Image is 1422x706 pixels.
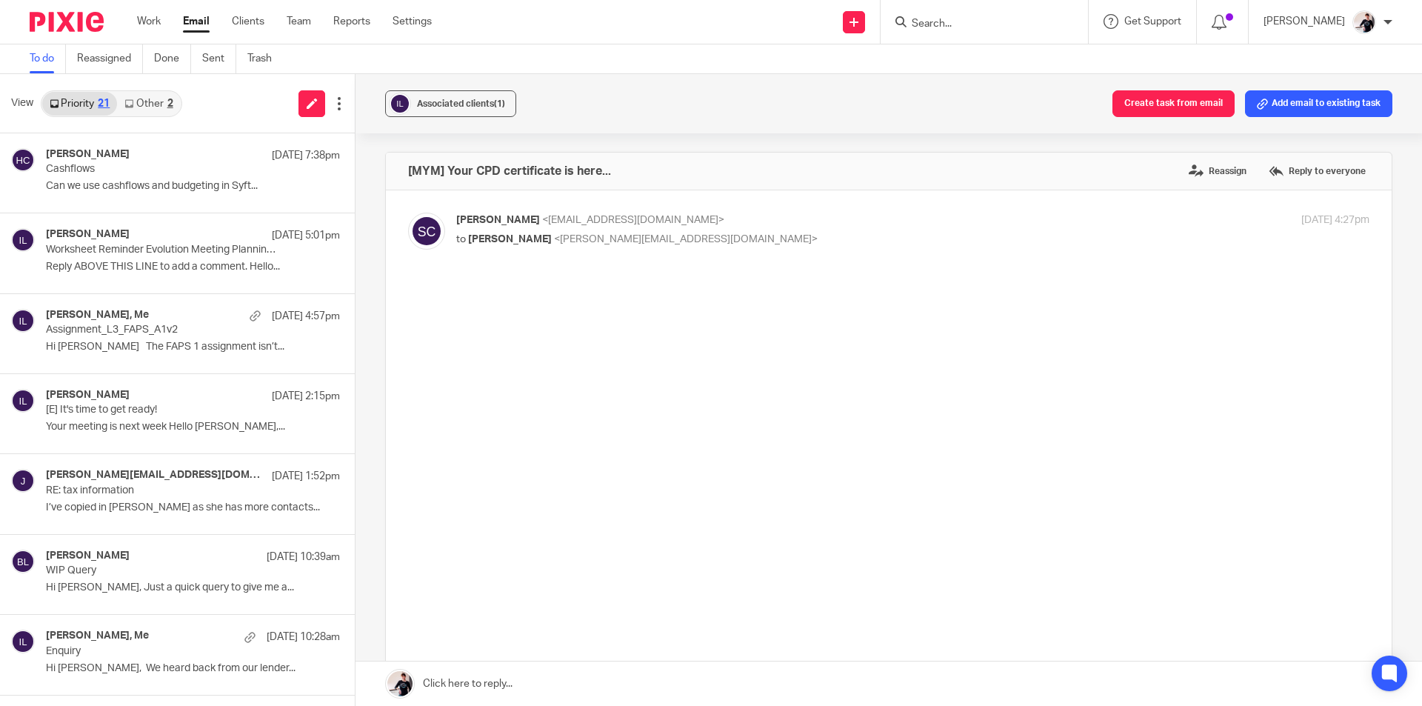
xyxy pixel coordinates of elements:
[408,164,611,179] h4: [MYM] Your CPD certificate is here...
[30,44,66,73] a: To do
[272,148,340,163] p: [DATE] 7:38pm
[494,99,505,108] span: (1)
[1352,10,1376,34] img: AV307615.jpg
[1124,16,1181,27] span: Get Support
[910,18,1044,31] input: Search
[267,630,340,645] p: [DATE] 10:28am
[117,92,180,116] a: Other2
[46,662,340,675] p: Hi [PERSON_NAME], We heard back from our lender...
[154,44,191,73] a: Done
[272,389,340,404] p: [DATE] 2:15pm
[46,582,340,594] p: Hi [PERSON_NAME], Just a quick query to give me a...
[1301,213,1369,228] p: [DATE] 4:27pm
[46,389,130,402] h4: [PERSON_NAME]
[46,484,281,497] p: RE: tax information
[456,234,466,244] span: to
[46,148,130,161] h4: [PERSON_NAME]
[46,550,130,562] h4: [PERSON_NAME]
[46,324,281,336] p: Assignment_L3_FAPS_A1v2
[232,14,264,29] a: Clients
[202,44,236,73] a: Sent
[393,14,432,29] a: Settings
[272,309,340,324] p: [DATE] 4:57pm
[183,14,210,29] a: Email
[456,215,540,225] span: [PERSON_NAME]
[267,550,340,565] p: [DATE] 10:39am
[1265,160,1369,182] label: Reply to everyone
[11,630,35,653] img: svg%3E
[46,469,264,482] h4: [PERSON_NAME][EMAIL_ADDRESS][DOMAIN_NAME]
[46,163,281,176] p: Cashflows
[11,309,35,333] img: svg%3E
[247,44,283,73] a: Trash
[46,180,340,193] p: Can we use cashflows and budgeting in Syft...
[11,550,35,573] img: svg%3E
[46,341,340,353] p: Hi [PERSON_NAME] The FAPS 1 assignment isn’t...
[333,14,370,29] a: Reports
[385,90,516,117] button: Associated clients(1)
[554,234,818,244] span: <[PERSON_NAME][EMAIL_ADDRESS][DOMAIN_NAME]>
[1245,90,1392,117] button: Add email to existing task
[46,228,130,241] h4: [PERSON_NAME]
[11,389,35,413] img: svg%3E
[1112,90,1235,117] button: Create task from email
[46,645,281,658] p: Enquiry
[11,96,33,111] span: View
[46,421,340,433] p: Your meeting is next week Hello [PERSON_NAME],...
[1185,160,1250,182] label: Reassign
[272,228,340,243] p: [DATE] 5:01pm
[46,244,281,256] p: Worksheet Reminder Evolution Meeting Planning Sheet - Sept/[DATE]: due [DATE] 5:00pm
[46,630,149,642] h4: [PERSON_NAME], Me
[542,215,724,225] span: <[EMAIL_ADDRESS][DOMAIN_NAME]>
[408,213,445,250] img: svg%3E
[389,93,411,115] img: svg%3E
[11,469,35,493] img: svg%3E
[272,469,340,484] p: [DATE] 1:52pm
[11,148,35,172] img: svg%3E
[137,14,161,29] a: Work
[46,404,281,416] p: [E] It's time to get ready!
[46,261,340,273] p: Reply ABOVE THIS LINE to add a comment. Hello...
[287,14,311,29] a: Team
[30,12,104,32] img: Pixie
[42,92,117,116] a: Priority21
[1264,14,1345,29] p: [PERSON_NAME]
[46,565,281,577] p: WIP Query
[11,228,35,252] img: svg%3E
[417,99,505,108] span: Associated clients
[167,99,173,109] div: 2
[46,309,149,322] h4: [PERSON_NAME], Me
[98,99,110,109] div: 21
[77,44,143,73] a: Reassigned
[468,234,552,244] span: [PERSON_NAME]
[46,502,340,514] p: I’ve copied in [PERSON_NAME] as she has more contacts...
